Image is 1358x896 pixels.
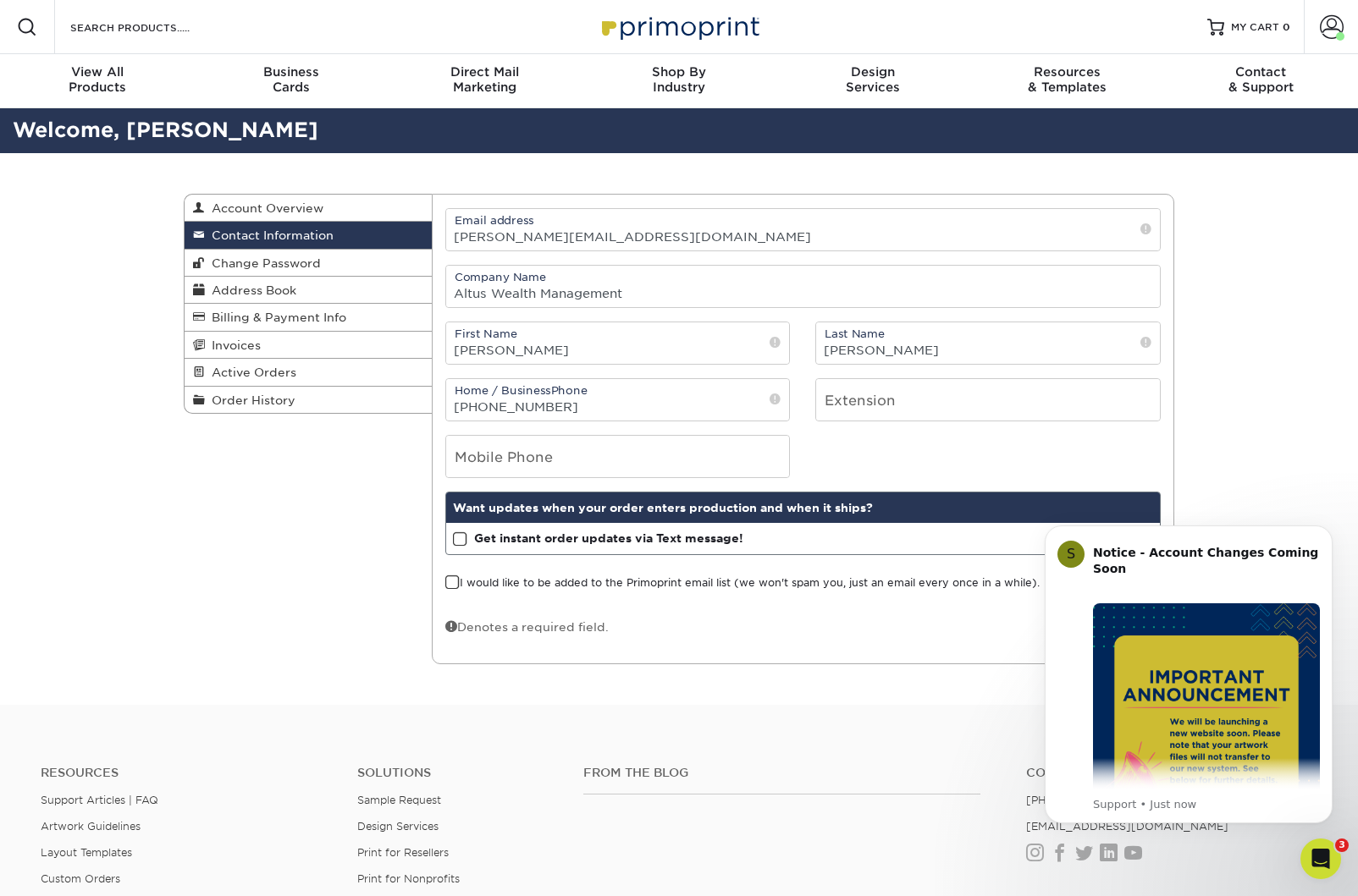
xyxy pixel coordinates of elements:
span: Direct Mail [388,64,582,80]
span: Contact Information [205,228,334,242]
a: Active Orders [185,359,432,386]
label: I would like to be added to the Primoprint email list (we won't spam you, just an email every onc... [445,575,1040,591]
a: Print for Resellers [357,846,449,859]
span: 0 [1283,21,1290,33]
input: SEARCH PRODUCTS..... [69,17,234,37]
div: Marketing [388,64,582,95]
a: Shop ByIndustry [582,54,776,108]
a: BusinessCards [194,54,388,108]
a: Print for Nonprofits [357,872,460,885]
a: Address Book [185,277,432,304]
h4: Solutions [357,766,558,780]
span: 3 [1335,838,1349,852]
div: Cards [194,64,388,95]
span: Resources [970,64,1164,80]
a: Account Overview [185,195,432,222]
iframe: Intercom notifications message [1019,500,1358,850]
a: Design Services [357,820,439,833]
span: MY CART [1231,20,1279,35]
span: Billing & Payment Info [205,311,346,324]
a: Artwork Guidelines [41,820,141,833]
a: Support Articles | FAQ [41,794,158,806]
a: Contact Information [185,222,432,249]
a: Direct MailMarketing [388,54,582,108]
span: Active Orders [205,366,296,379]
span: Address Book [205,283,296,297]
a: Contact& Support [1164,54,1358,108]
a: Resources& Templates [970,54,1164,108]
iframe: Google Customer Reviews [4,844,144,890]
div: & Support [1164,64,1358,95]
div: & Templates [970,64,1164,95]
a: Billing & Payment Info [185,304,432,331]
a: Invoices [185,332,432,359]
iframe: Intercom live chat [1300,838,1341,879]
div: Want updates when your order enters production and when it ships? [446,492,1161,523]
a: Sample Request [357,794,441,806]
span: Contact [1164,64,1358,80]
div: Services [776,64,970,95]
img: Primoprint [594,8,764,45]
span: Change Password [205,256,321,270]
span: Shop By [582,64,776,80]
a: Change Password [185,250,432,277]
strong: Get instant order updates via Text message! [474,531,743,545]
a: Order History [185,387,432,413]
h4: Resources [41,766,332,780]
span: Business [194,64,388,80]
span: Order History [205,393,295,407]
h4: From the Blog [583,766,980,780]
span: Invoices [205,338,261,352]
span: Account Overview [205,201,323,215]
a: DesignServices [776,54,970,108]
div: Denotes a required field. [445,618,609,635]
div: Industry [582,64,776,95]
span: Design [776,64,970,80]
